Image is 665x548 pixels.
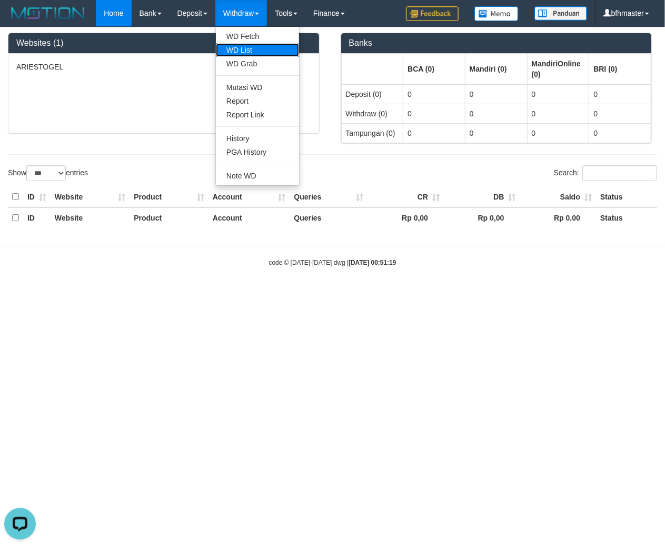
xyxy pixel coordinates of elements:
td: 0 [527,84,589,104]
th: Product [130,187,209,207]
th: Product [130,207,209,228]
a: Note WD [216,169,299,183]
th: Group: activate to sort column ascending [527,54,589,84]
p: ARIESTOGEL [16,62,311,72]
a: Report [216,94,299,108]
th: Website [51,187,130,207]
a: PGA History [216,145,299,159]
th: Queries [290,207,368,228]
td: 0 [465,84,527,104]
th: DB [444,187,520,207]
td: 0 [589,104,651,123]
td: 0 [403,104,465,123]
th: Group: activate to sort column ascending [465,54,527,84]
a: Report Link [216,108,299,122]
small: code © [DATE]-[DATE] dwg | [269,259,396,266]
td: 0 [527,123,589,143]
a: WD List [216,43,299,57]
label: Search: [554,165,657,181]
th: Account [209,187,290,207]
td: Withdraw (0) [341,104,403,123]
strong: [DATE] 00:51:19 [349,259,396,266]
img: panduan.png [534,6,587,21]
a: WD Grab [216,57,299,71]
th: Website [51,207,130,228]
td: 0 [589,123,651,143]
th: Status [596,187,657,207]
td: 0 [403,123,465,143]
button: Open LiveChat chat widget [4,4,36,36]
th: ID [23,207,51,228]
th: Account [209,207,290,228]
td: 0 [527,104,589,123]
td: 0 [465,123,527,143]
th: Rp 0,00 [520,207,596,228]
th: ID [23,187,51,207]
td: Deposit (0) [341,84,403,104]
img: Button%20Memo.svg [474,6,519,21]
label: Show entries [8,165,88,181]
th: Rp 0,00 [368,207,444,228]
h3: Banks [349,38,644,48]
td: 0 [465,104,527,123]
td: Tampungan (0) [341,123,403,143]
select: Showentries [26,165,66,181]
a: WD Fetch [216,29,299,43]
td: 0 [403,84,465,104]
h3: Websites (1) [16,38,311,48]
td: 0 [589,84,651,104]
th: Group: activate to sort column ascending [589,54,651,84]
img: MOTION_logo.png [8,5,88,21]
th: Rp 0,00 [444,207,520,228]
th: Status [596,207,657,228]
a: Mutasi WD [216,81,299,94]
th: Queries [290,187,368,207]
th: Group: activate to sort column ascending [341,54,403,84]
th: Group: activate to sort column ascending [403,54,465,84]
img: Feedback.jpg [406,6,459,21]
th: CR [368,187,444,207]
input: Search: [582,165,657,181]
th: Saldo [520,187,596,207]
a: History [216,132,299,145]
